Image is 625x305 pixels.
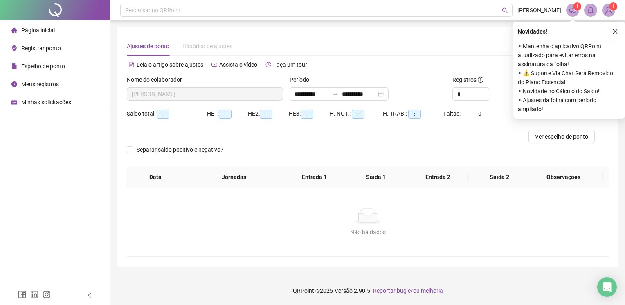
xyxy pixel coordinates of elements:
[518,87,620,96] span: ⚬ Novidade no Cálculo do Saldo!
[531,173,596,182] span: Observações
[43,290,51,298] span: instagram
[137,61,203,68] span: Leia o artigo sobre ajustes
[21,45,61,52] span: Registrar ponto
[603,4,615,16] img: 70214
[219,61,257,68] span: Assista o vídeo
[518,69,620,87] span: ⚬ ⚠️ Suporte Via Chat Será Removido do Plano Essencial
[21,63,65,70] span: Espelho de ponto
[211,62,217,67] span: youtube
[290,75,315,84] label: Período
[576,4,579,9] span: 1
[127,166,184,188] th: Data
[129,62,135,67] span: file-text
[408,110,421,119] span: --:--
[573,2,581,11] sup: 1
[248,109,289,119] div: HE 2:
[609,2,617,11] sup: Atualize o seu contato no menu Meus Dados
[517,6,561,15] span: [PERSON_NAME]
[407,166,469,188] th: Entrada 2
[352,110,364,119] span: --:--
[587,7,594,14] span: bell
[612,4,615,9] span: 1
[383,109,443,119] div: H. TRAB.:
[132,88,278,100] span: FERNANDO HENRIQUE REOLON
[157,110,169,119] span: --:--
[21,27,55,34] span: Página inicial
[137,228,599,237] div: Não há dados
[11,81,17,87] span: clock-circle
[11,99,17,105] span: schedule
[332,91,339,97] span: to
[518,27,547,36] span: Novidades !
[345,166,407,188] th: Saída 1
[11,27,17,33] span: home
[110,276,625,305] footer: QRPoint © 2025 - 2.90.5 -
[127,43,169,49] span: Ajustes de ponto
[182,43,232,49] span: Histórico de ajustes
[443,110,462,117] span: Faltas:
[478,77,483,83] span: info-circle
[184,166,284,188] th: Jornadas
[524,166,603,188] th: Observações
[260,110,272,119] span: --:--
[452,75,483,84] span: Registros
[535,132,588,141] span: Ver espelho de ponto
[133,145,227,154] span: Separar saldo positivo e negativo?
[265,62,271,67] span: history
[283,166,345,188] th: Entrada 1
[518,96,620,114] span: ⚬ Ajustes da folha com período ampliado!
[518,42,620,69] span: ⚬ Mantenha o aplicativo QRPoint atualizado para evitar erros na assinatura da folha!
[502,7,508,13] span: search
[528,130,595,143] button: Ver espelho de ponto
[11,63,17,69] span: file
[11,45,17,51] span: environment
[207,109,248,119] div: HE 1:
[478,110,481,117] span: 0
[127,109,207,119] div: Saldo total:
[87,292,92,298] span: left
[18,290,26,298] span: facebook
[597,277,617,297] div: Open Intercom Messenger
[469,166,531,188] th: Saída 2
[335,287,353,294] span: Versão
[21,99,71,105] span: Minhas solicitações
[373,287,443,294] span: Reportar bug e/ou melhoria
[273,61,307,68] span: Faça um tour
[301,110,313,119] span: --:--
[612,29,618,34] span: close
[289,109,330,119] div: HE 3:
[332,91,339,97] span: swap-right
[219,110,232,119] span: --:--
[127,75,187,84] label: Nome do colaborador
[30,290,38,298] span: linkedin
[569,7,576,14] span: notification
[330,109,383,119] div: H. NOT.:
[21,81,59,87] span: Meus registros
